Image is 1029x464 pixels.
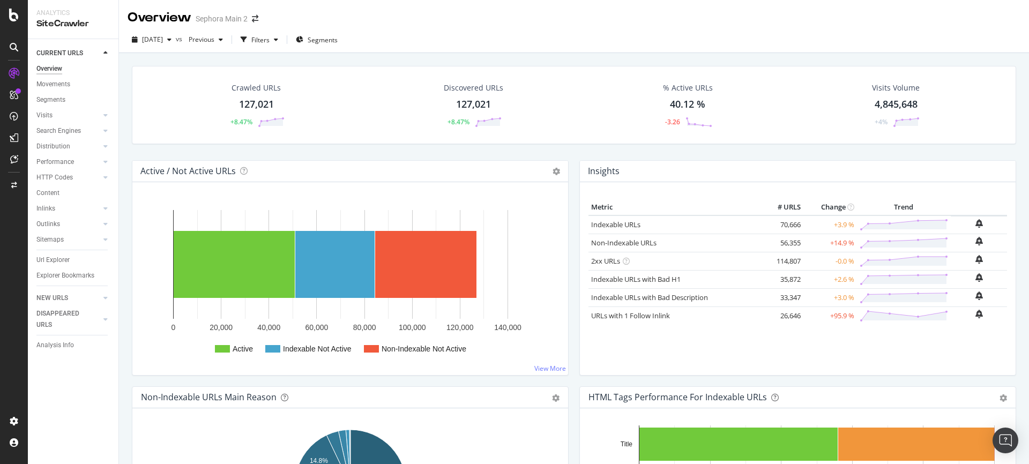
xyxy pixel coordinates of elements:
[292,31,342,48] button: Segments
[257,323,280,332] text: 40,000
[975,273,983,282] div: bell-plus
[196,13,248,24] div: Sephora Main 2
[760,234,803,252] td: 56,355
[36,234,100,245] a: Sitemaps
[36,270,94,281] div: Explorer Bookmarks
[760,199,803,215] th: # URLS
[760,215,803,234] td: 70,666
[621,440,633,448] text: Title
[184,35,214,44] span: Previous
[142,35,163,44] span: 2025 Sep. 25th
[588,199,760,215] th: Metric
[171,323,176,332] text: 0
[128,31,176,48] button: [DATE]
[803,234,857,252] td: +14.9 %
[591,238,657,248] a: Non-Indexable URLs
[141,392,277,402] div: Non-Indexable URLs Main Reason
[591,274,681,284] a: Indexable URLs with Bad H1
[36,308,100,331] a: DISAPPEARED URLS
[36,172,73,183] div: HTTP Codes
[176,34,184,43] span: vs
[803,252,857,270] td: -0.0 %
[534,364,566,373] a: View More
[36,18,110,30] div: SiteCrawler
[36,234,64,245] div: Sitemaps
[1000,394,1007,402] div: gear
[803,306,857,325] td: +95.9 %
[36,255,111,266] a: Url Explorer
[552,394,560,402] div: gear
[588,392,767,402] div: HTML Tags Performance for Indexable URLs
[760,288,803,306] td: 33,347
[591,311,670,320] a: URLs with 1 Follow Inlink
[36,141,70,152] div: Distribution
[36,203,100,214] a: Inlinks
[251,35,270,44] div: Filters
[444,83,503,93] div: Discovered URLs
[36,79,111,90] a: Movements
[252,15,258,23] div: arrow-right-arrow-left
[665,117,680,126] div: -3.26
[975,255,983,264] div: bell-plus
[36,125,100,137] a: Search Engines
[591,256,620,266] a: 2xx URLs
[36,63,111,74] a: Overview
[36,48,100,59] a: CURRENT URLS
[353,323,376,332] text: 80,000
[553,168,560,175] i: Options
[875,117,888,126] div: +4%
[448,117,469,126] div: +8.47%
[588,164,620,178] h4: Insights
[803,288,857,306] td: +3.0 %
[975,310,983,318] div: bell-plus
[993,428,1018,453] div: Open Intercom Messenger
[36,79,70,90] div: Movements
[141,199,560,366] svg: A chart.
[36,141,100,152] a: Distribution
[36,219,100,230] a: Outlinks
[36,219,60,230] div: Outlinks
[36,188,111,199] a: Content
[36,293,68,304] div: NEW URLS
[760,306,803,325] td: 26,646
[36,94,65,106] div: Segments
[36,125,81,137] div: Search Engines
[446,323,474,332] text: 120,000
[760,252,803,270] td: 114,807
[36,270,111,281] a: Explorer Bookmarks
[382,345,466,353] text: Non-Indexable Not Active
[494,323,521,332] text: 140,000
[36,293,100,304] a: NEW URLS
[875,98,918,111] div: 4,845,648
[184,31,227,48] button: Previous
[803,199,857,215] th: Change
[36,172,100,183] a: HTTP Codes
[803,270,857,288] td: +2.6 %
[36,308,91,331] div: DISAPPEARED URLS
[36,156,74,168] div: Performance
[803,215,857,234] td: +3.9 %
[308,35,338,44] span: Segments
[760,270,803,288] td: 35,872
[975,291,983,300] div: bell-plus
[36,340,111,351] a: Analysis Info
[399,323,426,332] text: 100,000
[456,98,491,111] div: 127,021
[872,83,920,93] div: Visits Volume
[591,293,708,302] a: Indexable URLs with Bad Description
[128,9,191,27] div: Overview
[36,188,59,199] div: Content
[975,219,983,228] div: bell-plus
[36,9,110,18] div: Analytics
[305,323,329,332] text: 60,000
[283,345,352,353] text: Indexable Not Active
[239,98,274,111] div: 127,021
[36,203,55,214] div: Inlinks
[233,345,253,353] text: Active
[591,220,640,229] a: Indexable URLs
[36,63,62,74] div: Overview
[232,83,281,93] div: Crawled URLs
[36,156,100,168] a: Performance
[210,323,233,332] text: 20,000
